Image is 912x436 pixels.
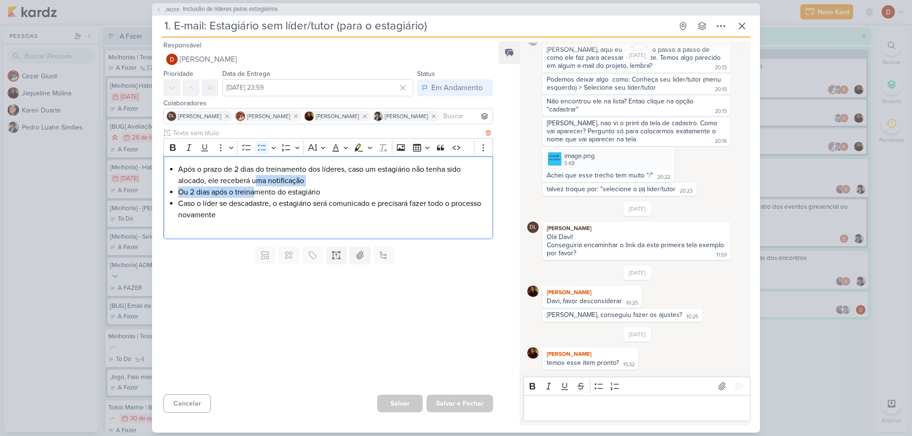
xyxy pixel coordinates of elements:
[715,64,727,72] div: 20:13
[547,359,619,367] div: temos esse item pronto?
[304,111,314,121] img: Jaqueline Molina
[547,311,682,319] div: [PERSON_NAME], conseguiu fazer os ajustes?
[527,286,539,297] img: Jaqueline Molina
[716,251,727,259] div: 11:59
[527,347,539,359] img: Jaqueline Molina
[548,152,561,166] img: sfFIn5pBJvtuHORtYxY5OXvOdLB7tH8syWqrWogb.png
[715,138,727,145] div: 20:16
[547,119,719,143] div: [PERSON_NAME], nao vi o print da tela de cadastro. Como vai aparecer? Pergunto só para colocarmos...
[247,112,290,121] span: [PERSON_NAME]
[686,313,698,321] div: 10:25
[544,149,672,169] div: image.png
[547,297,622,305] div: Davi, favor desconsiderar
[169,114,174,119] p: DL
[564,151,595,161] div: image.png
[626,299,638,307] div: 10:25
[222,79,413,96] input: Select a date
[373,111,383,121] img: Pedro Luahn Simões
[523,395,750,421] div: Editor editing area: main
[441,111,491,122] input: Buscar
[527,222,539,233] div: Danilo Leite
[236,111,245,121] img: Cezar Giusti
[163,41,201,49] label: Responsável
[547,75,723,92] div: Podemos deixar algo como: Conheça seu líder/tutor (menu esquerdo) > Selecione seu líder/tutor
[222,70,270,78] label: Data de Entrega
[166,54,178,65] img: Davi Elias Teixeira
[163,98,493,108] div: Colaboradores
[178,198,488,221] li: Caso o líder se descadastre, o estagiário será comunicado e precisará fazer todo o processo novam...
[547,233,726,241] div: Olá Davi!
[178,112,221,121] span: [PERSON_NAME]
[547,185,675,193] div: talvez troque por: "selecione o (a) líder/tutor
[544,288,640,297] div: [PERSON_NAME]
[385,112,428,121] span: [PERSON_NAME]
[163,156,493,239] div: Editor editing area: main
[163,394,211,413] button: Cancelar
[417,79,493,96] button: Em Andamento
[547,97,695,113] div: Não encontrou ele na lista? Entao clique na opção "cadastrar"
[316,112,359,121] span: [PERSON_NAME]
[530,225,536,230] p: DL
[715,108,727,115] div: 20:15
[523,377,750,395] div: Editor toolbar
[178,164,488,186] li: Após o prazo de 2 dias do treinamento dos líderes, caso um estagiário não tenha sido alocado, ele...
[544,349,636,359] div: [PERSON_NAME]
[163,51,493,68] button: [PERSON_NAME]
[544,223,729,233] div: [PERSON_NAME]
[564,160,595,167] div: 5 KB
[547,241,726,257] div: Conseguiria encaminhar o link da esta primeira tela exemplo por favor?
[161,18,673,35] input: Kard Sem Título
[547,171,653,179] div: Achei que esse trecho tem muito "/"
[163,70,193,78] label: Prioridade
[180,54,237,65] span: [PERSON_NAME]
[167,111,176,121] div: Danilo Leite
[715,86,727,93] div: 20:15
[657,174,670,181] div: 20:22
[680,187,693,195] div: 20:23
[178,186,488,198] li: Ou 2 dias após o treinamento do estagiário
[163,138,493,157] div: Editor toolbar
[547,46,722,70] div: [PERSON_NAME], aqui eu colocaria o passo a passo de como ele faz para acessar essa parte. Temos a...
[171,128,484,138] input: Texto sem título
[623,361,635,369] div: 15:32
[431,82,483,93] div: Em Andamento
[417,70,435,78] label: Status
